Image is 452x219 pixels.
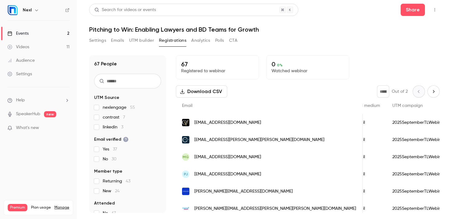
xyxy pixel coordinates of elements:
[182,119,189,126] img: cohenvaughan.com
[194,137,324,143] span: [EMAIL_ADDRESS][PERSON_NAME][PERSON_NAME][DOMAIN_NAME]
[103,188,120,194] span: New
[103,124,123,130] span: linkedin
[31,205,51,210] span: Plan usage
[386,148,451,166] div: 2025SeptemberTLWebinar
[115,189,120,193] span: 24
[229,36,237,45] button: CTA
[401,4,425,16] button: Share
[386,166,451,183] div: 2025SeptemberTLWebinar
[348,148,386,166] div: email
[191,36,210,45] button: Analytics
[103,104,135,111] span: nexlengage
[181,68,254,74] p: Registered to webinar
[7,44,29,50] div: Videos
[194,171,261,178] span: [EMAIL_ADDRESS][DOMAIN_NAME]
[94,7,156,13] div: Search for videos or events
[44,111,56,117] span: new
[94,60,117,68] h1: 67 People
[354,104,380,108] span: UTM medium
[16,111,40,117] a: SpeakerHub
[194,119,261,126] span: [EMAIL_ADDRESS][DOMAIN_NAME]
[182,104,192,108] span: Email
[103,178,130,184] span: Returning
[94,95,119,101] span: UTM Source
[182,136,189,143] img: conyers.com
[272,68,344,74] p: Watched webinar
[54,205,69,210] a: Manage
[392,88,408,95] p: Out of 2
[113,147,117,151] span: 37
[182,188,189,195] img: tamimi.com
[121,125,123,129] span: 3
[7,97,69,104] li: help-dropdown-opener
[123,115,125,119] span: 7
[112,157,117,161] span: 30
[94,168,122,174] span: Member type
[348,166,386,183] div: email
[176,85,227,98] button: Download CSV
[16,97,25,104] span: Help
[7,57,35,64] div: Audience
[103,210,116,216] span: No
[386,131,451,148] div: 2025SeptemberTLWebinar
[348,114,386,131] div: email
[194,205,356,212] span: [PERSON_NAME][EMAIL_ADDRESS][PERSON_NAME][PERSON_NAME][DOMAIN_NAME]
[386,183,451,200] div: 2025SeptemberTLWebinar
[103,114,125,120] span: contrast
[182,205,189,212] img: troutman.com
[112,211,116,215] span: 67
[386,200,451,217] div: 2025SeptemberTLWebinar
[7,30,29,37] div: Events
[103,146,117,152] span: Yes
[89,36,106,45] button: Settings
[392,104,423,108] span: UTM campaign
[194,154,261,160] span: [EMAIL_ADDRESS][DOMAIN_NAME]
[94,200,115,206] span: Attended
[129,36,154,45] button: UTM builder
[181,61,254,68] p: 67
[277,63,283,67] span: 0 %
[94,136,129,143] span: Email verified
[7,71,32,77] div: Settings
[386,114,451,131] div: 2025SeptemberTLWebinar
[215,36,224,45] button: Polls
[111,36,124,45] button: Emails
[126,179,130,183] span: 43
[194,188,293,195] span: [PERSON_NAME][EMAIL_ADDRESS][DOMAIN_NAME]
[348,183,386,200] div: email
[8,204,27,211] span: Premium
[130,105,135,110] span: 55
[272,61,344,68] p: 0
[8,5,18,15] img: Nexl
[348,131,386,148] div: email
[159,36,186,45] button: Registrations
[348,200,386,217] div: email
[89,26,440,33] h1: Pitching to Win: Enabling Lawyers and BD Teams for Growth
[427,85,440,98] button: Next page
[23,7,32,13] h6: Nexl
[183,154,189,160] span: MG
[184,171,188,177] span: PJ
[16,125,39,131] span: What's new
[103,156,117,162] span: No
